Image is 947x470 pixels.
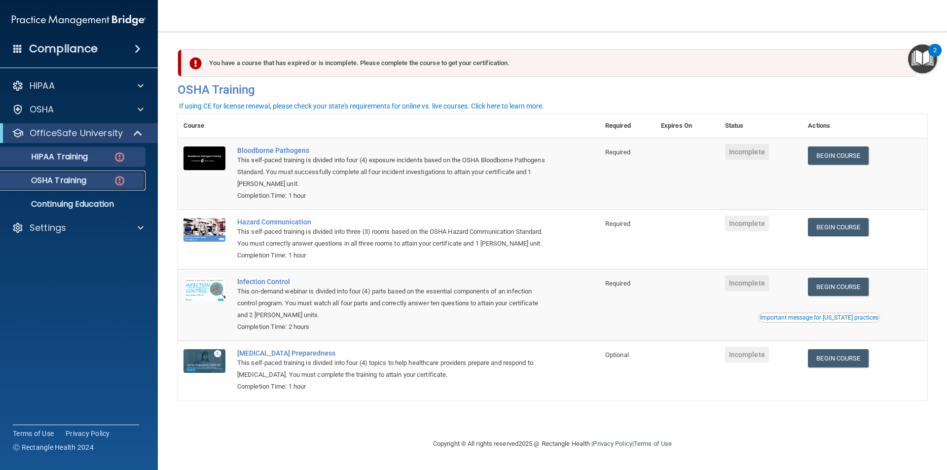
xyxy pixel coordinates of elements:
span: Optional [605,351,629,359]
iframe: Drift Widget Chat Controller [776,400,935,439]
span: Incomplete [725,216,769,231]
div: Important message for [US_STATE] practices [760,315,878,321]
p: OSHA [30,104,54,115]
th: Course [178,114,231,138]
span: Incomplete [725,144,769,160]
span: Ⓒ Rectangle Health 2024 [13,442,94,452]
p: Continuing Education [6,199,141,209]
span: Incomplete [725,275,769,291]
h4: OSHA Training [178,83,927,97]
span: Required [605,280,630,287]
div: If using CE for license renewal, please check your state's requirements for online vs. live cours... [179,103,544,109]
a: Begin Course [808,349,868,367]
div: You have a course that has expired or is incomplete. Please complete the course to get your certi... [182,49,916,77]
div: Completion Time: 1 hour [237,381,550,393]
a: Begin Course [808,278,868,296]
a: [MEDICAL_DATA] Preparedness [237,349,550,357]
img: PMB logo [12,10,146,30]
a: Terms of Use [13,429,54,438]
p: HIPAA Training [6,152,88,162]
div: Copyright © All rights reserved 2025 @ Rectangle Health | | [372,428,732,460]
a: Begin Course [808,218,868,236]
p: Settings [30,222,66,234]
div: Completion Time: 1 hour [237,250,550,261]
p: HIPAA [30,80,55,92]
div: Completion Time: 1 hour [237,190,550,202]
a: Bloodborne Pathogens [237,146,550,154]
a: OfficeSafe University [12,127,143,139]
span: Required [605,220,630,227]
a: Privacy Policy [66,429,110,438]
div: This on-demand webinar is divided into four (4) parts based on the essential components of an inf... [237,286,550,321]
img: danger-circle.6113f641.png [113,151,126,163]
p: OSHA Training [6,176,86,185]
th: Status [719,114,802,138]
th: Expires On [655,114,719,138]
a: OSHA [12,104,144,115]
div: This self-paced training is divided into four (4) exposure incidents based on the OSHA Bloodborne... [237,154,550,190]
a: HIPAA [12,80,144,92]
img: exclamation-circle-solid-danger.72ef9ffc.png [189,57,202,70]
p: OfficeSafe University [30,127,123,139]
a: Settings [12,222,144,234]
button: Open Resource Center, 2 new notifications [908,44,937,73]
a: Begin Course [808,146,868,165]
a: Privacy Policy [593,440,632,447]
div: Completion Time: 2 hours [237,321,550,333]
a: Infection Control [237,278,550,286]
div: This self-paced training is divided into four (4) topics to help healthcare providers prepare and... [237,357,550,381]
img: danger-circle.6113f641.png [113,175,126,187]
a: Hazard Communication [237,218,550,226]
th: Actions [802,114,927,138]
a: Terms of Use [634,440,672,447]
button: Read this if you are a dental practitioner in the state of CA [759,313,880,323]
th: Required [599,114,655,138]
span: Incomplete [725,347,769,362]
div: 2 [933,50,937,63]
button: If using CE for license renewal, please check your state's requirements for online vs. live cours... [178,101,546,111]
div: This self-paced training is divided into three (3) rooms based on the OSHA Hazard Communication S... [237,226,550,250]
h4: Compliance [29,42,98,56]
span: Required [605,148,630,156]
